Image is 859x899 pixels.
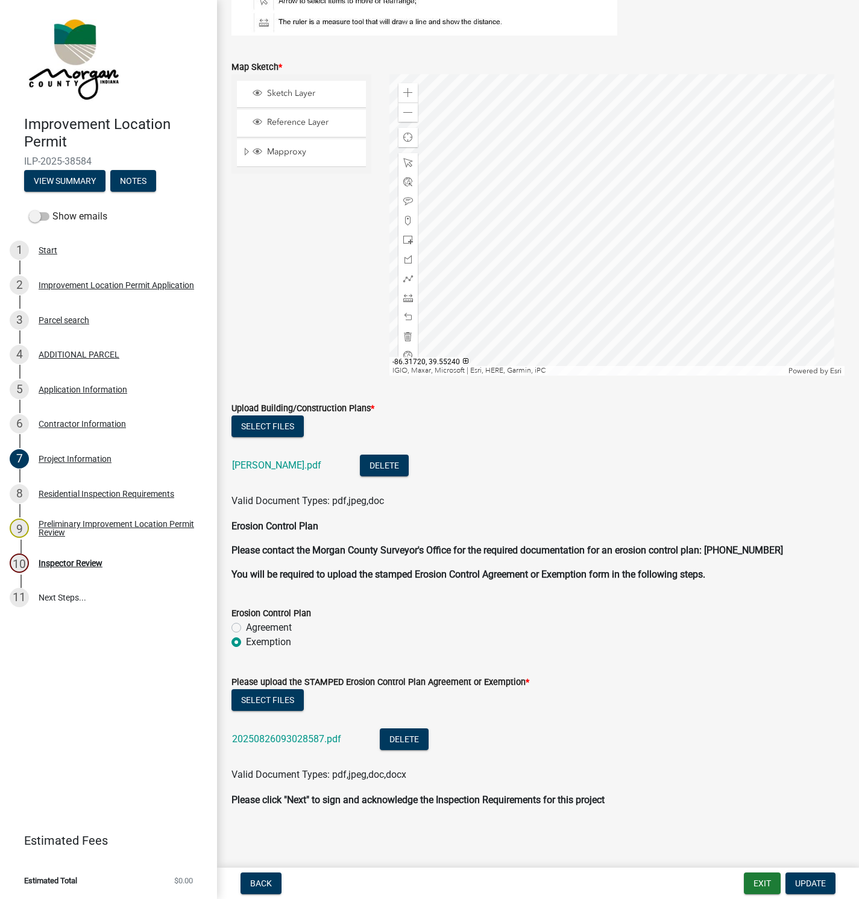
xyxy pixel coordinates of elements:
div: Sketch Layer [251,88,362,100]
button: Select files [231,415,304,437]
span: $0.00 [174,877,193,885]
div: Zoom out [398,103,418,122]
h4: Improvement Location Permit [24,116,207,151]
span: Mapproxy [264,147,362,157]
div: Project Information [39,455,112,463]
span: ILP-2025-38584 [24,156,193,167]
label: Agreement [246,620,292,635]
button: Exit [744,872,781,894]
div: 3 [10,311,29,330]
div: Application Information [39,385,127,394]
button: Select files [231,689,304,711]
label: Exemption [246,635,291,649]
label: Map Sketch [231,63,282,72]
div: Residential Inspection Requirements [39,490,174,498]
a: 20250826093028587.pdf [232,733,341,745]
img: Morgan County, Indiana [24,13,121,103]
div: 2 [10,276,29,295]
li: Mapproxy [237,139,366,167]
span: Update [795,878,826,888]
div: 5 [10,380,29,399]
span: Valid Document Types: pdf,jpeg,doc [231,495,384,506]
strong: Please click "Next" to sign and acknowledge the Inspection Requirements for this project [231,794,605,806]
div: 11 [10,588,29,607]
div: 1 [10,241,29,260]
div: Find my location [398,128,418,147]
button: View Summary [24,170,105,192]
div: Contractor Information [39,420,126,428]
wm-modal-confirm: Summary [24,177,105,186]
li: Reference Layer [237,110,366,137]
span: Reference Layer [264,117,362,128]
a: Estimated Fees [10,828,198,853]
label: Please upload the STAMPED Erosion Control Plan Agreement or Exemption [231,678,529,687]
span: Estimated Total [24,877,77,885]
span: Expand [242,147,251,159]
div: 4 [10,345,29,364]
div: Zoom in [398,83,418,103]
wm-modal-confirm: Delete Document [380,734,429,746]
a: Esri [830,367,842,375]
strong: Erosion Control Plan [231,520,318,532]
div: 9 [10,519,29,538]
button: Update [785,872,835,894]
div: IGIO, Maxar, Microsoft | Esri, HERE, Garmin, iPC [389,366,785,376]
button: Delete [380,728,429,750]
div: ADDITIONAL PARCEL [39,350,119,359]
div: Start [39,246,57,254]
span: Sketch Layer [264,88,362,99]
button: Notes [110,170,156,192]
label: Erosion Control Plan [231,610,311,618]
button: Back [241,872,282,894]
label: Show emails [29,209,107,224]
div: Preliminary Improvement Location Permit Review [39,520,198,537]
strong: Please contact the Morgan County Surveyor's Office for the required documentation for an erosion ... [231,544,783,556]
div: Reference Layer [251,117,362,129]
div: 7 [10,449,29,468]
li: Sketch Layer [237,81,366,108]
ul: Layer List [236,78,367,170]
div: Improvement Location Permit Application [39,281,194,289]
label: Upload Building/Construction Plans [231,405,374,413]
wm-modal-confirm: Delete Document [360,461,409,472]
div: Parcel search [39,316,89,324]
div: Inspector Review [39,559,102,567]
span: Valid Document Types: pdf,jpeg,doc,docx [231,769,406,780]
span: Back [250,878,272,888]
a: [PERSON_NAME].pdf [232,459,321,471]
strong: You will be required to upload the stamped Erosion Control Agreement or Exemption form in the fol... [231,569,705,580]
div: 6 [10,414,29,434]
div: Powered by [785,366,845,376]
div: 10 [10,554,29,573]
div: Mapproxy [251,147,362,159]
div: 8 [10,484,29,503]
button: Delete [360,455,409,476]
wm-modal-confirm: Notes [110,177,156,186]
